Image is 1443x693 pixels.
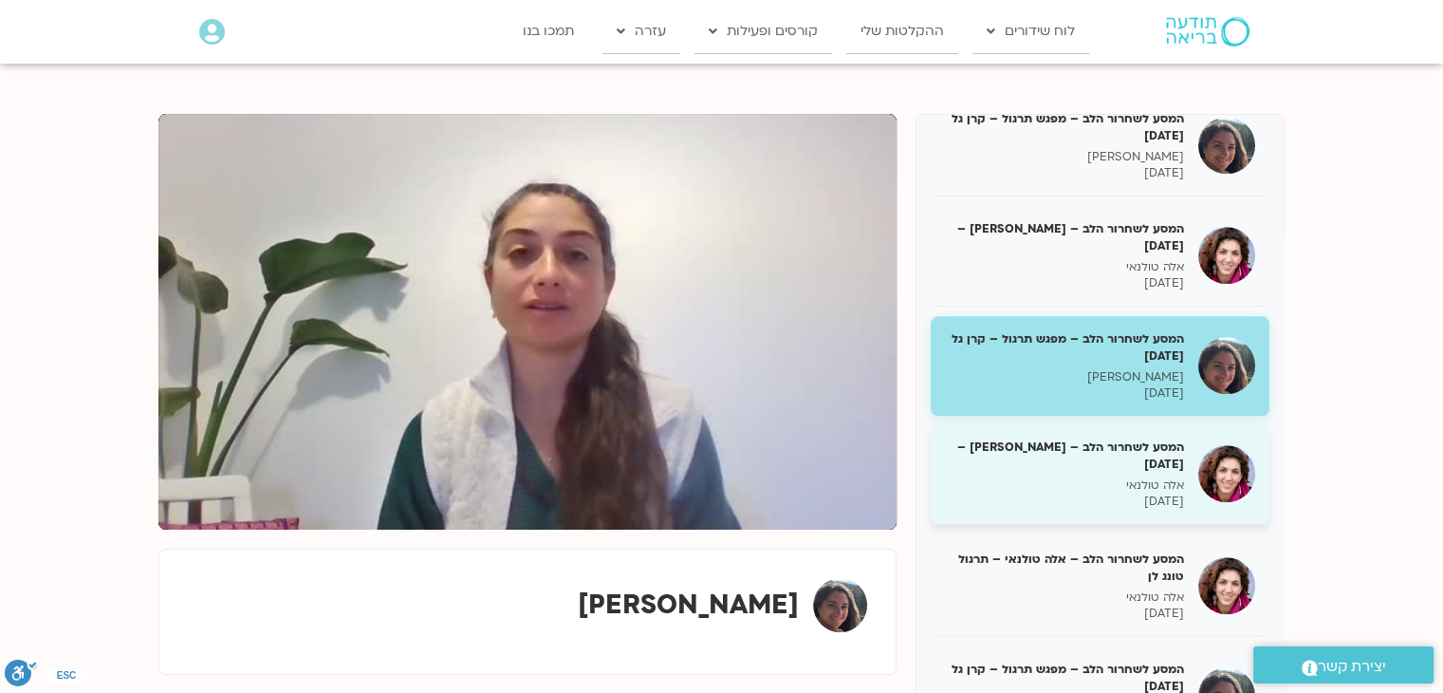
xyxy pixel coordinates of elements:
[945,165,1184,181] p: [DATE]
[1166,17,1249,46] img: תודעה בריאה
[578,587,799,623] strong: [PERSON_NAME]
[694,9,832,53] a: קורסים ופעילות
[1253,646,1434,684] a: יצירת קשר
[972,9,1089,53] a: לוח שידורים
[945,220,1184,254] h5: המסע לשחרור הלב – [PERSON_NAME] – [DATE]
[945,494,1184,510] p: [DATE]
[945,369,1184,385] p: [PERSON_NAME]
[1198,557,1255,614] img: המסע לשחרור הלב – אלה טולנאי – תרגול טונג לן
[1198,337,1255,394] img: המסע לשחרור הלב – מפגש תרגול – קרן גל 12/12/24
[813,578,867,632] img: קרן גל
[945,439,1184,473] h5: המסע לשחרור הלב – [PERSON_NAME] – [DATE]
[509,9,588,53] a: תמכו בנו
[945,478,1184,494] p: אלה טולנאי
[602,9,680,53] a: עזרה
[1198,227,1255,284] img: המסע לשחרור הלב – אלה טולנאי – 10/12/24
[945,110,1184,144] h5: המסע לשחרור הלב – מפגש תרגול – קרן גל [DATE]
[945,551,1184,585] h5: המסע לשחרור הלב – אלה טולנאי – תרגול טונג לן
[945,275,1184,291] p: [DATE]
[945,330,1184,365] h5: המסע לשחרור הלב – מפגש תרגול – קרן גל [DATE]
[945,606,1184,622] p: [DATE]
[1318,654,1386,680] span: יצירת קשר
[945,149,1184,165] p: [PERSON_NAME]
[945,590,1184,606] p: אלה טולנאי
[1198,117,1255,174] img: המסע לשחרור הלב – מפגש תרגול – קרן גל 5/12/24
[945,259,1184,275] p: אלה טולנאי
[945,385,1184,402] p: [DATE]
[1198,445,1255,502] img: המסע לשחרור הלב – אלה טולנאי – 17/12/24
[846,9,958,53] a: ההקלטות שלי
